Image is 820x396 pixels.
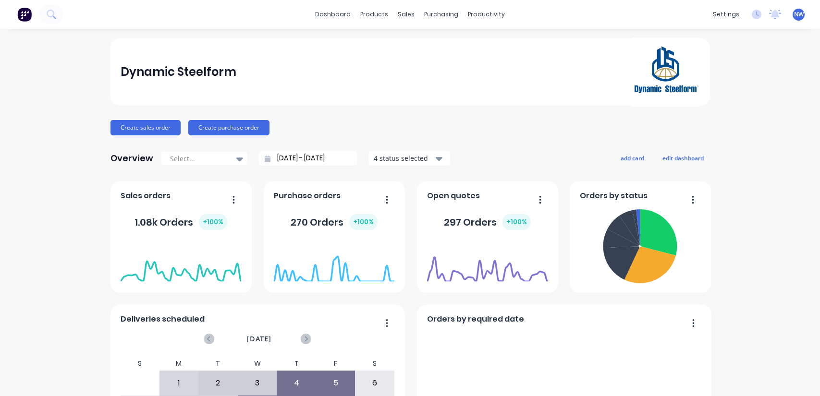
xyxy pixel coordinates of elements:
[199,214,227,230] div: + 100 %
[444,214,531,230] div: 297 Orders
[355,7,393,22] div: products
[419,7,463,22] div: purchasing
[316,357,355,371] div: F
[110,120,181,135] button: Create sales order
[310,7,355,22] a: dashboard
[502,214,531,230] div: + 100 %
[277,371,316,395] div: 4
[355,357,394,371] div: S
[274,190,341,202] span: Purchase orders
[246,334,271,344] span: [DATE]
[463,7,510,22] div: productivity
[349,214,378,230] div: + 100 %
[355,371,394,395] div: 6
[794,10,804,19] span: NW
[368,151,450,166] button: 4 status selected
[121,190,171,202] span: Sales orders
[121,313,205,325] span: Deliveries scheduled
[291,214,378,230] div: 270 Orders
[277,357,316,371] div: T
[427,190,480,202] span: Open quotes
[198,357,238,371] div: T
[656,152,710,164] button: edit dashboard
[110,149,153,168] div: Overview
[160,371,198,395] div: 1
[238,371,277,395] div: 3
[580,190,648,202] span: Orders by status
[317,371,355,395] div: 5
[238,357,277,371] div: W
[393,7,419,22] div: sales
[120,357,159,371] div: S
[17,7,32,22] img: Factory
[121,62,236,82] div: Dynamic Steelform
[374,153,434,163] div: 4 status selected
[708,7,744,22] div: settings
[159,357,199,371] div: M
[135,214,227,230] div: 1.08k Orders
[614,152,650,164] button: add card
[632,37,699,107] img: Dynamic Steelform
[188,120,269,135] button: Create purchase order
[199,371,237,395] div: 2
